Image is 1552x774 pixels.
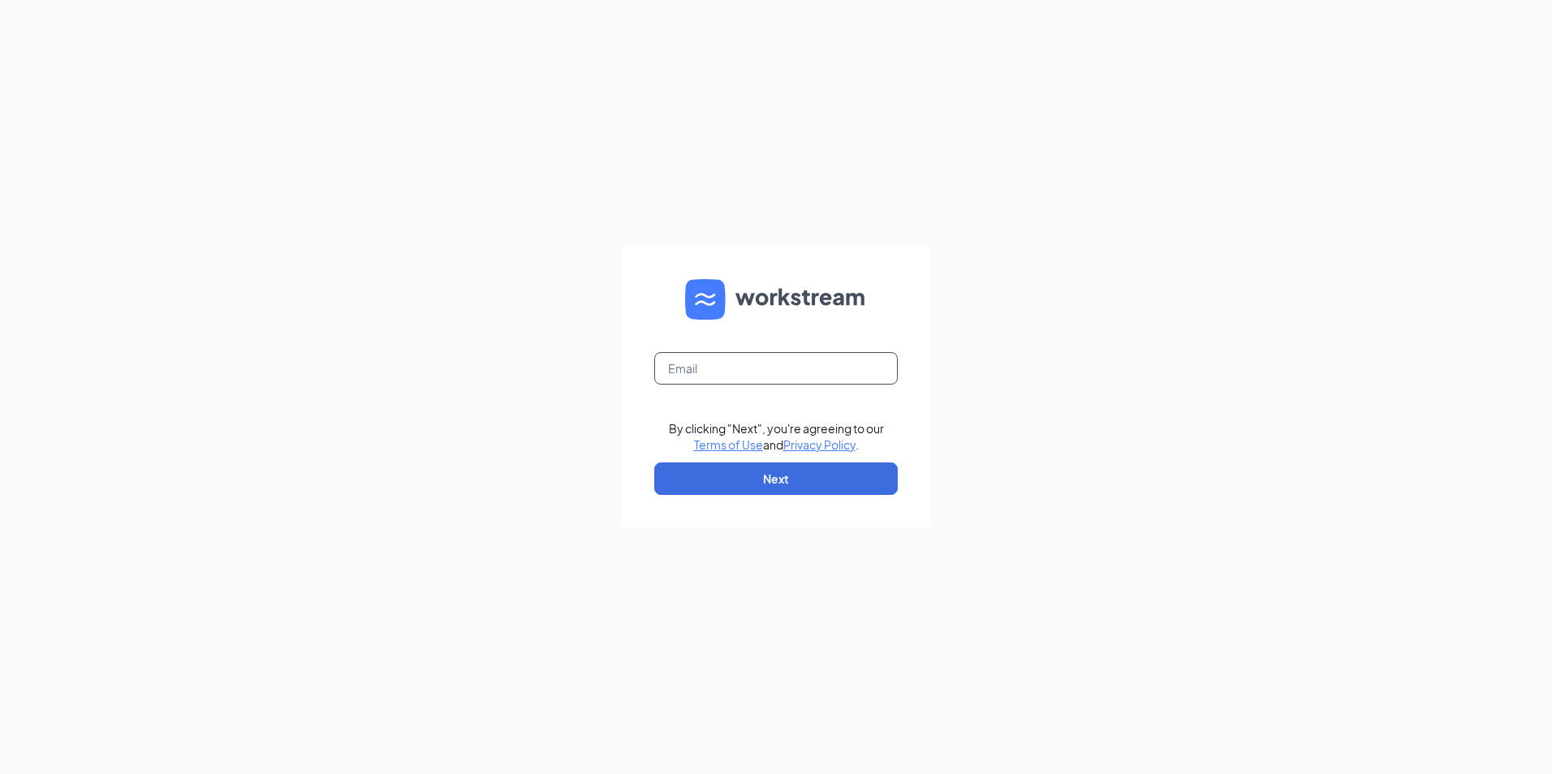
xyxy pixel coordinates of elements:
a: Privacy Policy [783,437,856,452]
input: Email [654,352,898,385]
img: WS logo and Workstream text [685,279,867,320]
a: Terms of Use [694,437,763,452]
button: Next [654,462,898,495]
div: By clicking "Next", you're agreeing to our and . [669,420,884,453]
